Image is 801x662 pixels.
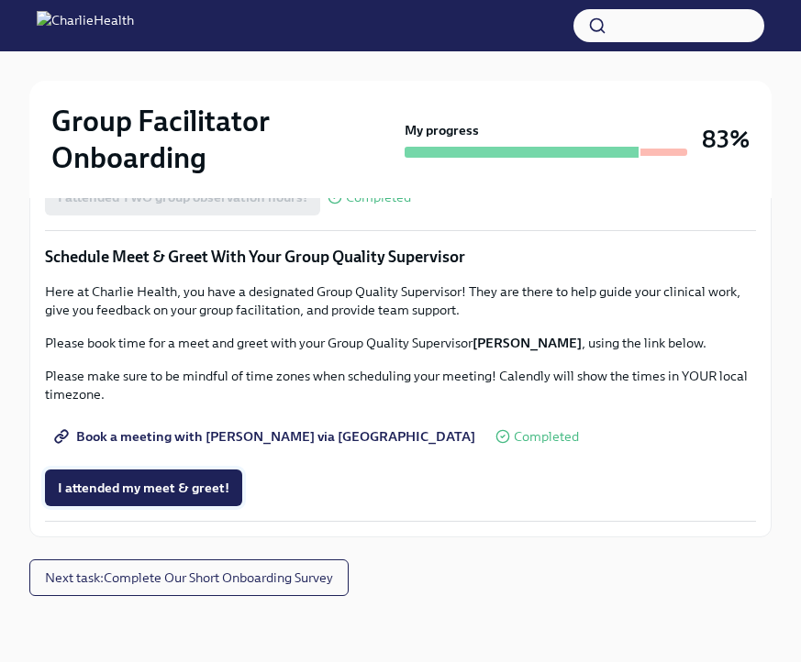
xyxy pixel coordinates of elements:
button: Next task:Complete Our Short Onboarding Survey [29,559,349,596]
button: I attended my meet & greet! [45,469,242,506]
a: Book a meeting with [PERSON_NAME] via [GEOGRAPHIC_DATA] [45,418,488,455]
span: I attended my meet & greet! [58,479,229,497]
span: Next task : Complete Our Short Onboarding Survey [45,568,333,587]
p: Please make sure to be mindful of time zones when scheduling your meeting! Calendly will show the... [45,367,756,403]
strong: [PERSON_NAME] [473,335,582,351]
p: Here at Charlie Health, you have a designated Group Quality Supervisor! They are there to help gu... [45,282,756,319]
strong: My progress [405,121,479,139]
span: Completed [346,191,411,204]
p: Please book time for a meet and greet with your Group Quality Supervisor , using the link below. [45,334,756,352]
span: Completed [514,430,579,444]
h3: 83% [702,123,750,156]
h2: Group Facilitator Onboarding [51,103,397,176]
p: Schedule Meet & Greet With Your Group Quality Supervisor [45,246,756,268]
span: Book a meeting with [PERSON_NAME] via [GEOGRAPHIC_DATA] [58,427,475,446]
img: CharlieHealth [37,11,134,40]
